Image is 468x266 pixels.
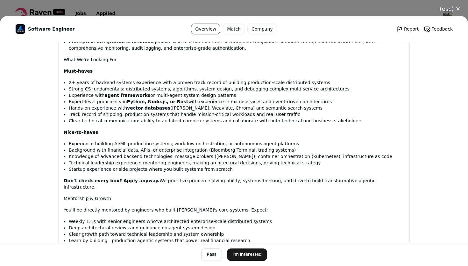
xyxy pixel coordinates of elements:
[64,195,404,202] h1: Mentorship & Growth
[191,24,220,34] a: Overview
[16,24,25,34] img: 981300328ac8547a9e9475c079cabbc437799aa1de055b22cc3fe250b51b01e1.jpg
[247,24,277,34] a: Company
[201,248,222,261] button: Pass
[223,24,245,34] a: Match
[69,147,404,153] li: Background with financial data, APIs, or enterprise integration (Bloomberg Terminal, trading syst...
[64,178,160,183] strong: Don't check every box? Apply anyway.
[64,68,93,74] strong: Must-haves
[69,92,404,98] li: Experience with or multi-agent system design patterns
[64,130,98,135] strong: Nice-to-haves
[69,237,404,244] li: Learn by building—production agentic systems that power real financial research
[69,86,404,92] li: Strong CS fundamentals: distributed systems, algorithms, system design, and debugging complex mul...
[69,153,404,160] li: Knowledge of advanced backend technologies: message brokers ([PERSON_NAME]), container orchestrat...
[64,56,404,63] h1: What We're Looking For
[127,99,188,104] strong: Python, Node.js, or Rust
[69,140,404,147] li: Experience building AI/ML production systems, workflow orchestration, or autonomous agent platforms
[69,231,404,237] li: Clear growth path toward technical leadership and system ownership
[396,26,419,32] a: Report
[64,207,404,213] p: You'll be directly mentored by engineers who built [PERSON_NAME]'s core systems. Expect:
[64,177,404,190] p: We prioritize problem-solving ability, systems thinking, and drive to build transformative agenti...
[69,218,404,225] li: Weekly 1:1s with senior engineers who've architected enterprise-scale distributed systems
[69,39,404,51] li: Build systems that meet the security and compliance standards of top financial institutions, with...
[28,26,74,32] span: Software Engineer
[69,118,404,124] li: Clear technical communication: ability to architect complex systems and collaborate with both tec...
[104,93,150,98] strong: agent frameworks
[69,79,404,86] li: 2+ years of backend systems experience with a proven track record of building production-scale di...
[69,105,404,111] li: Hands-on experience with ([PERSON_NAME], Weaviate, Chroma) and semantic search systems
[69,160,404,166] li: Technical leadership experience: mentoring engineers, making architectural decisions, driving tec...
[424,26,453,32] a: Feedback
[69,111,404,118] li: Track record of shipping: production systems that handle mission-critical workloads and real user...
[432,2,468,16] button: Close modal
[69,225,404,231] li: Deep architectural reviews and guidance on agent system design
[69,166,404,172] li: Startup experience or side projects where you built systems from scratch
[127,105,170,111] strong: vector databases
[227,248,267,261] button: I'm Interested
[69,98,404,105] li: Expert-level proficiency in with experience in microservices and event-driven architectures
